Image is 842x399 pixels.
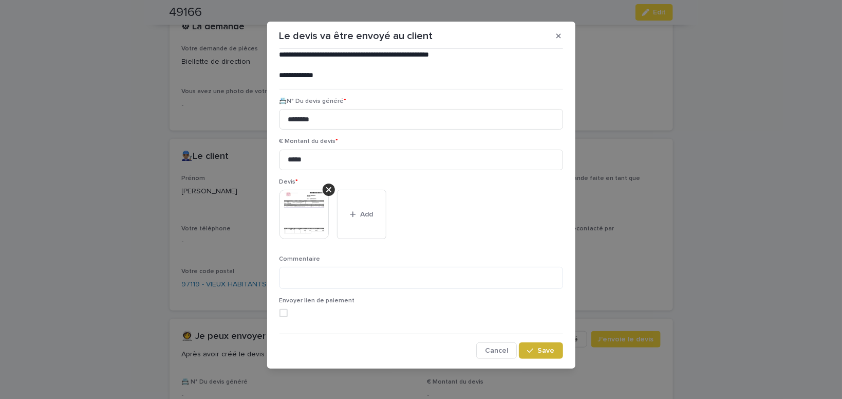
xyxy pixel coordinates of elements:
button: Add [337,190,386,239]
span: Save [538,347,555,354]
span: € Montant du devis [279,138,339,144]
span: Cancel [485,347,508,354]
span: Envoyer lien de paiement [279,298,355,304]
span: 📇N° Du devis généré [279,98,347,104]
span: Commentaire [279,256,321,262]
p: Le devis va être envoyé au client [279,30,433,42]
button: Save [519,342,563,359]
span: Devis [279,179,298,185]
button: Cancel [476,342,517,359]
span: Add [360,211,373,218]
